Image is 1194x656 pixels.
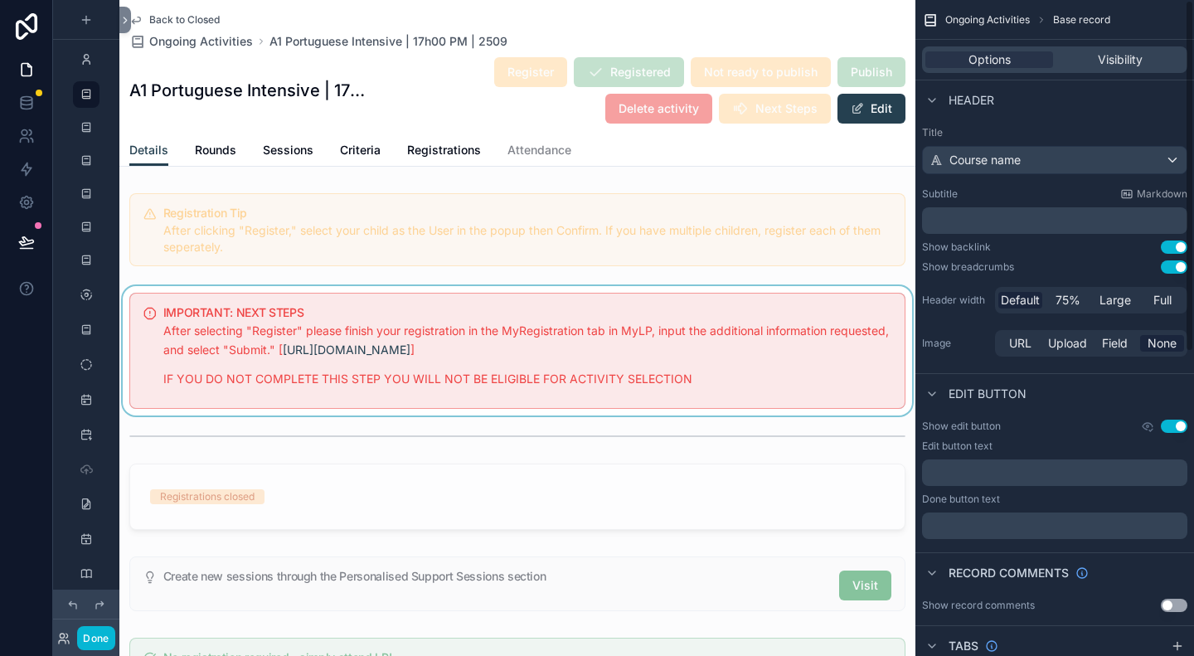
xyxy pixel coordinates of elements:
label: Edit button text [922,440,993,453]
div: scrollable content [922,513,1187,539]
span: Large [1099,292,1131,309]
span: Registrations [407,142,481,158]
label: Done button text [922,493,1000,506]
a: Details [129,135,168,167]
span: Ongoing Activities [149,33,253,50]
a: Ongoing Activities [129,33,253,50]
span: URL [1009,335,1031,352]
span: Header [949,92,994,109]
label: Image [922,337,988,350]
a: Criteria [340,135,381,168]
button: Course name [922,146,1187,174]
span: Ongoing Activities [945,13,1030,27]
span: Record comments [949,565,1069,581]
span: Back to Closed [149,13,220,27]
label: Header width [922,294,988,307]
span: Options [968,51,1011,68]
span: Visibility [1098,51,1143,68]
span: Course name [949,152,1021,168]
a: Markdown [1120,187,1187,201]
span: Sessions [263,142,313,158]
span: Upload [1048,335,1087,352]
a: Rounds [195,135,236,168]
a: Registrations [407,135,481,168]
span: 75% [1056,292,1080,309]
span: None [1148,335,1177,352]
div: scrollable content [922,459,1187,486]
label: Title [922,126,1187,139]
span: Edit button [949,386,1027,402]
a: Attendance [507,135,571,168]
span: Attendance [507,142,571,158]
span: Full [1153,292,1172,309]
h1: A1 Portuguese Intensive | 17h00 PM | 2509 [129,79,373,102]
div: Show backlink [922,241,991,254]
label: Show edit button [922,420,1001,433]
span: Base record [1053,13,1110,27]
a: A1 Portuguese Intensive | 17h00 PM | 2509 [269,33,507,50]
span: Markdown [1137,187,1187,201]
a: Sessions [263,135,313,168]
span: Criteria [340,142,381,158]
div: Show breadcrumbs [922,260,1014,274]
span: Field [1102,335,1128,352]
span: Rounds [195,142,236,158]
label: Subtitle [922,187,958,201]
button: Edit [837,94,905,124]
div: Show record comments [922,599,1035,612]
span: Details [129,142,168,158]
span: Default [1001,292,1040,309]
button: Done [77,626,114,650]
div: scrollable content [922,207,1187,234]
a: Back to Closed [129,13,220,27]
